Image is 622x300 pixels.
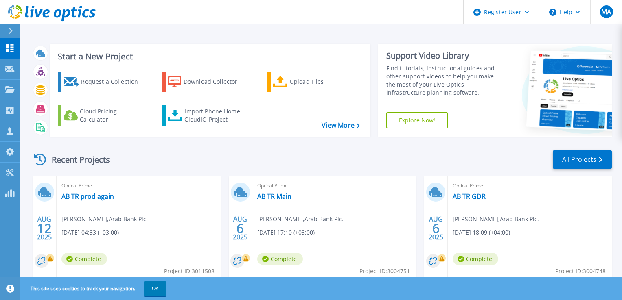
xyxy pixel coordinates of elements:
div: Import Phone Home CloudIQ Project [184,107,248,124]
a: AB TR prod again [61,192,114,200]
span: Project ID: 3004748 [555,267,606,276]
span: Complete [453,253,498,265]
h3: Start a New Project [58,52,359,61]
a: All Projects [553,150,612,169]
span: [DATE] 17:10 (+03:00) [257,228,315,237]
div: Upload Files [290,74,355,90]
div: AUG 2025 [232,213,248,243]
div: AUG 2025 [37,213,52,243]
span: Optical Prime [61,181,216,190]
span: 6 [237,225,244,232]
span: Project ID: 3011508 [164,267,215,276]
a: Cloud Pricing Calculator [58,105,149,126]
a: View More [322,122,359,129]
div: Support Video Library [386,50,504,61]
span: Project ID: 3004751 [359,267,410,276]
a: AB TR GDR [453,192,486,200]
a: Download Collector [162,72,253,92]
span: 6 [432,225,440,232]
div: AUG 2025 [428,213,444,243]
a: Explore Now! [386,112,448,128]
button: OK [144,281,166,296]
span: [DATE] 18:09 (+04:00) [453,228,510,237]
span: 12 [37,225,52,232]
span: [PERSON_NAME] , Arab Bank Plc. [453,215,539,224]
div: Find tutorials, instructional guides and other support videos to help you make the most of your L... [386,64,504,97]
a: Upload Files [267,72,358,92]
span: [PERSON_NAME] , Arab Bank Plc. [61,215,148,224]
div: Download Collector [184,74,249,90]
span: This site uses cookies to track your navigation. [22,281,166,296]
span: Complete [61,253,107,265]
a: Request a Collection [58,72,149,92]
span: Optical Prime [257,181,412,190]
div: Request a Collection [81,74,146,90]
span: [DATE] 04:33 (+03:00) [61,228,119,237]
span: Optical Prime [453,181,607,190]
div: Cloud Pricing Calculator [80,107,145,124]
span: Complete [257,253,303,265]
span: MA [601,9,611,15]
span: [PERSON_NAME] , Arab Bank Plc. [257,215,344,224]
a: AB TR Main [257,192,291,200]
div: Recent Projects [31,150,121,170]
